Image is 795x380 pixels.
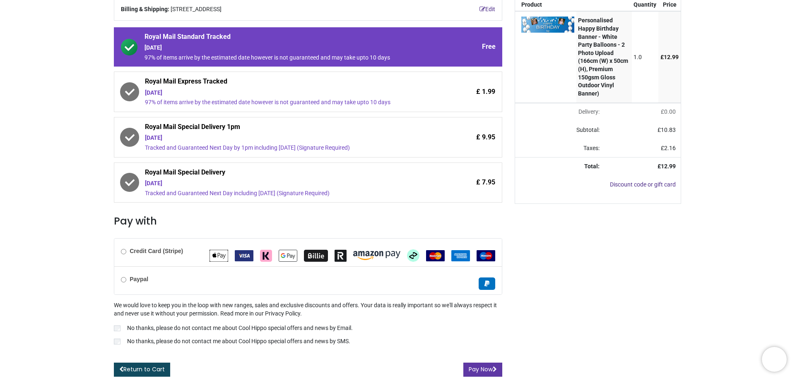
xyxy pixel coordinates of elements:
[304,252,328,258] span: Billie
[664,108,676,115] span: 0.00
[114,301,502,347] div: We would love to keep you in the loop with new ranges, sales and exclusive discounts and offers. ...
[145,179,425,188] div: [DATE]
[145,54,425,62] div: 97% of items arrive by the estimated date however is not guaranteed and may take upto 10 days
[145,89,425,97] div: [DATE]
[482,42,496,51] span: Free
[114,363,170,377] a: Return to Cart
[477,252,495,258] span: Maestro
[130,276,148,282] b: Paypal
[114,325,120,331] input: No thanks, please do not contact me about Cool Hippo special offers and news by Email.
[479,5,495,14] a: Edit
[235,252,253,258] span: VISA
[335,250,347,262] img: Revolut Pay
[145,144,425,152] div: Tracked and Guaranteed Next Day by 1pm including [DATE] (Signature Required)
[407,249,419,262] img: Afterpay Clearpay
[130,248,183,254] b: Credit Card (Stripe)
[658,163,676,170] strong: £
[476,178,495,187] span: £ 7.95
[145,189,425,198] div: Tracked and Guaranteed Next Day including [DATE] (Signature Required)
[451,252,470,258] span: American Express
[578,17,628,96] strong: Personalised Happy Birthday Banner - White Party Balloons - 2 Photo Upload (166cm (W) x 50cm (H),...
[335,252,347,258] span: Revolut Pay
[171,5,222,14] span: [STREET_ADDRESS]
[664,145,676,151] span: 2.16
[127,324,353,332] p: No thanks, please do not contact me about Cool Hippo special offers and news by Email.
[661,163,676,170] span: 12.99
[114,214,502,228] h3: Pay with
[353,251,400,260] img: Amazon Pay
[660,54,679,60] span: £
[515,103,605,121] td: Delivery will be updated after choosing a new delivery method
[658,127,676,133] span: £
[145,77,425,88] span: Royal Mail Express Tracked
[610,181,676,188] a: Discount code or gift card
[463,363,502,377] button: Pay Now
[426,250,445,261] img: MasterCard
[235,250,253,261] img: VISA
[407,252,419,258] span: Afterpay Clearpay
[210,252,228,258] span: Apple Pay
[127,337,350,346] p: No thanks, please do not contact me about Cool Hippo special offers and news by SMS.
[114,339,120,344] input: No thanks, please do not contact me about Cool Hippo special offers and news by SMS.
[664,54,679,60] span: 12.99
[304,250,328,262] img: Billie
[762,347,787,372] iframe: Brevo live chat
[515,121,605,139] td: Subtotal:
[353,252,400,258] span: Amazon Pay
[145,122,425,134] span: Royal Mail Special Delivery 1pm
[279,250,297,262] img: Google Pay
[515,139,605,158] td: Taxes:
[121,6,169,12] b: Billing & Shipping:
[476,133,495,142] span: £ 9.95
[145,134,425,142] div: [DATE]
[661,145,676,151] span: £
[661,127,676,133] span: 10.83
[477,250,495,261] img: Maestro
[584,163,600,170] strong: Total:
[145,44,425,52] div: [DATE]
[426,252,445,258] span: MasterCard
[476,87,495,96] span: £ 1.99
[121,249,126,254] input: Credit Card (Stripe)
[260,252,272,258] span: Klarna
[479,280,495,287] span: Paypal
[661,108,676,115] span: £
[145,98,425,107] div: 97% of items arrive by the estimated date however is not guaranteed and may take upto 10 days
[210,250,228,262] img: Apple Pay
[145,168,425,179] span: Royal Mail Special Delivery
[279,252,297,258] span: Google Pay
[260,250,272,262] img: Klarna
[634,53,656,62] div: 1.0
[479,277,495,290] img: Paypal
[145,32,425,44] span: Royal Mail Standard Tracked
[121,277,126,282] input: Paypal
[521,17,574,33] img: uDr8rgAAAAZJREFUAwCw9Ho7fQaGoAAAAABJRU5ErkJggg==
[451,250,470,261] img: American Express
